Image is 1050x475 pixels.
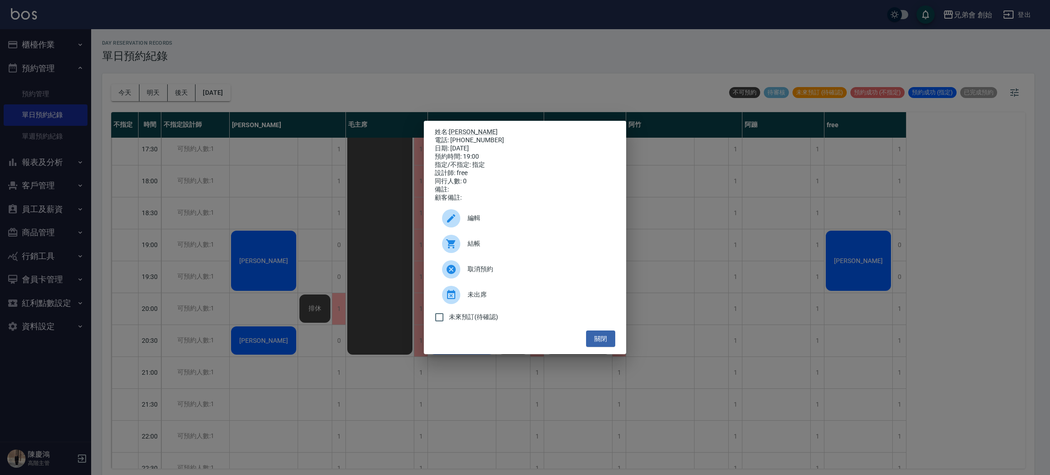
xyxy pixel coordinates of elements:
div: 電話: [PHONE_NUMBER] [435,136,615,145]
a: 結帳 [435,231,615,257]
span: 編輯 [468,213,608,223]
div: 取消預約 [435,257,615,282]
span: 結帳 [468,239,608,248]
span: 未出席 [468,290,608,299]
div: 未出席 [435,282,615,308]
div: 設計師: free [435,169,615,177]
div: 編輯 [435,206,615,231]
div: 日期: [DATE] [435,145,615,153]
div: 預約時間: 19:00 [435,153,615,161]
a: [PERSON_NAME] [449,128,498,135]
span: 未來預訂(待確認) [449,312,498,322]
div: 同行人數: 0 [435,177,615,186]
button: 關閉 [586,330,615,347]
div: 指定/不指定: 指定 [435,161,615,169]
div: 備註: [435,186,615,194]
p: 姓名: [435,128,615,136]
div: 顧客備註: [435,194,615,202]
span: 取消預約 [468,264,608,274]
